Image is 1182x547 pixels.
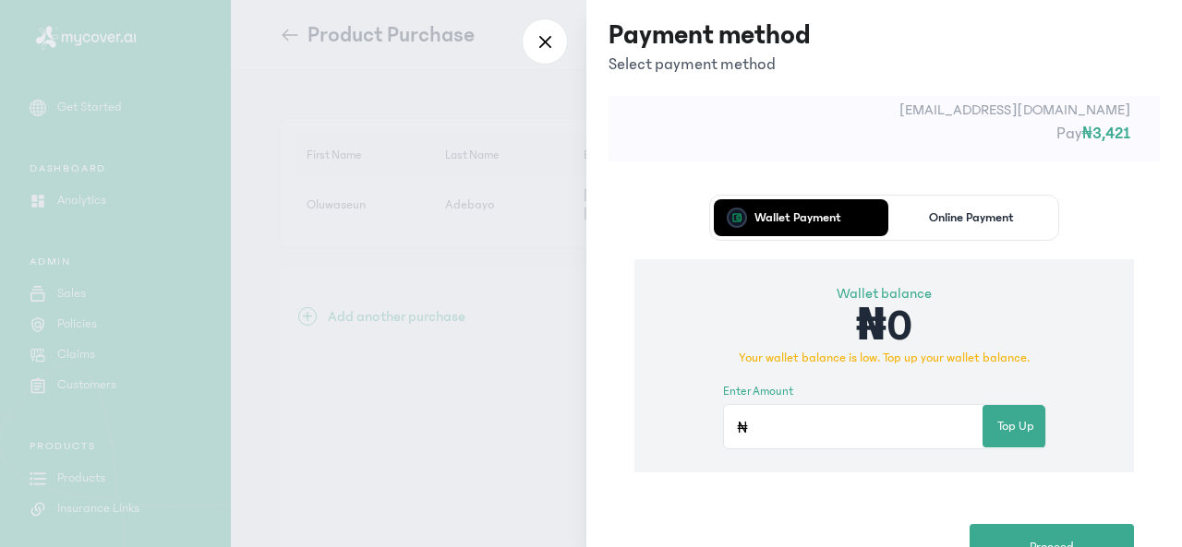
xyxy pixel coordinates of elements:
[723,282,1046,304] p: Wallet balance
[1082,125,1130,143] span: ₦3,421
[638,121,1130,147] p: Pay
[983,405,1049,447] button: Top Up
[723,383,793,401] label: Enter amount
[609,52,811,77] p: Select payment method
[888,199,1055,236] button: Online Payment
[723,304,1046,349] p: ₦0
[997,417,1034,436] span: Top Up
[609,18,811,52] h3: Payment method
[638,99,1130,121] p: [EMAIL_ADDRESS][DOMAIN_NAME]
[723,349,1046,368] p: Your wallet balance is low. Top up your wallet balance.
[714,199,881,236] button: Wallet Payment
[754,211,841,224] p: Wallet Payment
[929,211,1014,224] p: Online Payment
